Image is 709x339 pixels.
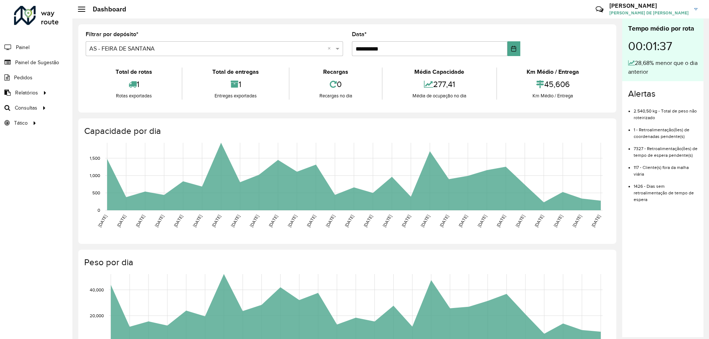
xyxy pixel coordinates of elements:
text: [DATE] [363,214,373,228]
text: [DATE] [420,214,431,228]
div: 1 [88,76,180,92]
span: Tático [14,119,28,127]
li: 1426 - Dias sem retroalimentação de tempo de espera [634,177,698,203]
text: 40,000 [90,287,104,292]
text: [DATE] [534,214,544,228]
text: 0 [97,208,100,212]
span: [PERSON_NAME] DE [PERSON_NAME] [609,10,689,16]
div: Média Capacidade [384,68,494,76]
text: [DATE] [173,214,184,228]
div: Entregas exportadas [184,92,287,100]
text: [DATE] [401,214,411,228]
div: 0 [291,76,380,92]
text: [DATE] [515,214,525,228]
li: 1 - Retroalimentação(ões) de coordenadas pendente(s) [634,121,698,140]
text: [DATE] [325,214,336,228]
div: 00:01:37 [628,34,698,59]
text: [DATE] [268,214,278,228]
div: Recargas no dia [291,92,380,100]
div: Km Médio / Entrega [499,92,607,100]
span: Consultas [15,104,37,112]
text: [DATE] [496,214,506,228]
div: 277,41 [384,76,494,92]
text: [DATE] [135,214,145,228]
div: Média de ocupação no dia [384,92,494,100]
li: 117 - Cliente(s) fora da malha viária [634,159,698,177]
text: 1,000 [90,173,100,178]
text: [DATE] [344,214,354,228]
label: Data [352,30,367,39]
text: [DATE] [192,214,203,228]
div: Total de rotas [88,68,180,76]
h3: [PERSON_NAME] [609,2,689,9]
label: Filtrar por depósito [86,30,138,39]
text: [DATE] [382,214,393,228]
div: Rotas exportadas [88,92,180,100]
text: 20,000 [90,313,104,318]
div: Total de entregas [184,68,287,76]
text: [DATE] [230,214,241,228]
div: Km Médio / Entrega [499,68,607,76]
div: 28,68% menor que o dia anterior [628,59,698,76]
a: Contato Rápido [592,1,607,17]
text: [DATE] [458,214,468,228]
h4: Peso por dia [84,257,609,268]
li: 7327 - Retroalimentação(ões) de tempo de espera pendente(s) [634,140,698,159]
text: [DATE] [477,214,487,228]
text: [DATE] [306,214,316,228]
span: Relatórios [15,89,38,97]
div: Tempo médio por rota [628,24,698,34]
h2: Dashboard [85,5,126,13]
span: Clear all [328,44,334,53]
span: Pedidos [14,74,32,82]
text: [DATE] [211,214,222,228]
text: [DATE] [287,214,298,228]
text: [DATE] [154,214,165,228]
span: Painel de Sugestão [15,59,59,66]
text: [DATE] [590,214,601,228]
div: 45,606 [499,76,607,92]
text: 1,500 [90,156,100,160]
text: [DATE] [572,214,582,228]
text: 500 [92,190,100,195]
li: 2.540,50 kg - Total de peso não roteirizado [634,102,698,121]
text: [DATE] [116,214,127,228]
div: Recargas [291,68,380,76]
h4: Capacidade por dia [84,126,609,136]
text: [DATE] [249,214,260,228]
text: [DATE] [439,214,449,228]
text: [DATE] [553,214,564,228]
h4: Alertas [628,89,698,99]
span: Painel [16,44,30,51]
div: 1 [184,76,287,92]
button: Choose Date [507,41,520,56]
text: [DATE] [97,214,108,228]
